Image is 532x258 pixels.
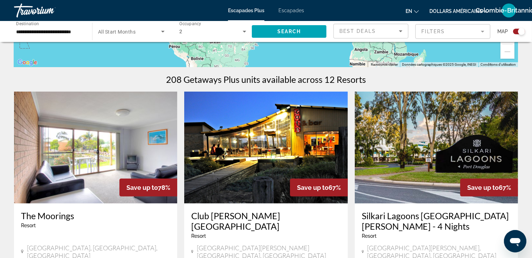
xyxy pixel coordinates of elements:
[16,58,39,67] a: Ouvrir cette zone dans Google Maps (dans une nouvelle fenêtre)
[355,92,518,203] img: RH37E01X.jpg
[126,184,158,191] span: Save up to
[467,184,499,191] span: Save up to
[460,179,518,196] div: 67%
[406,8,412,14] font: en
[21,223,36,228] span: Resort
[415,24,490,39] button: Filter
[277,29,301,34] span: Search
[339,27,402,35] mat-select: Sort by
[362,210,511,231] a: Silkari Lagoons [GEOGRAPHIC_DATA][PERSON_NAME] - 4 Nights
[98,29,136,35] span: All Start Months
[191,233,206,239] span: Resort
[21,210,170,221] a: The Moorings
[429,6,489,16] button: Changer de devise
[228,8,264,13] a: Escapades Plus
[290,179,348,196] div: 67%
[252,25,326,38] button: Search
[402,63,476,66] span: Données cartographiques ©2025 Google, INEGI
[481,63,516,66] a: Conditions d'utilisation (s'ouvre dans un nouvel onglet)
[14,92,177,203] img: 1174I01L.jpg
[362,233,376,239] span: Resort
[500,3,518,18] button: Menu utilisateur
[339,28,376,34] span: Best Deals
[179,29,182,34] span: 2
[14,1,84,20] a: Travorium
[504,230,526,252] iframe: Bouton de lancement de la fenêtre de messagerie
[278,8,304,13] a: Escapades
[119,179,177,196] div: 78%
[429,8,483,14] font: dollars américains
[297,184,329,191] span: Save up to
[406,6,419,16] button: Changer de langue
[166,74,366,85] h1: 208 Getaways Plus units available across 12 Resorts
[497,27,508,36] span: Map
[371,62,398,67] button: Raccourcis clavier
[179,22,201,27] span: Occupancy
[191,210,340,231] a: Club [PERSON_NAME][GEOGRAPHIC_DATA]
[16,58,39,67] img: Google
[184,92,347,203] img: D058E01X.jpg
[500,45,514,59] button: Zoom arrière
[16,21,39,26] span: Destination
